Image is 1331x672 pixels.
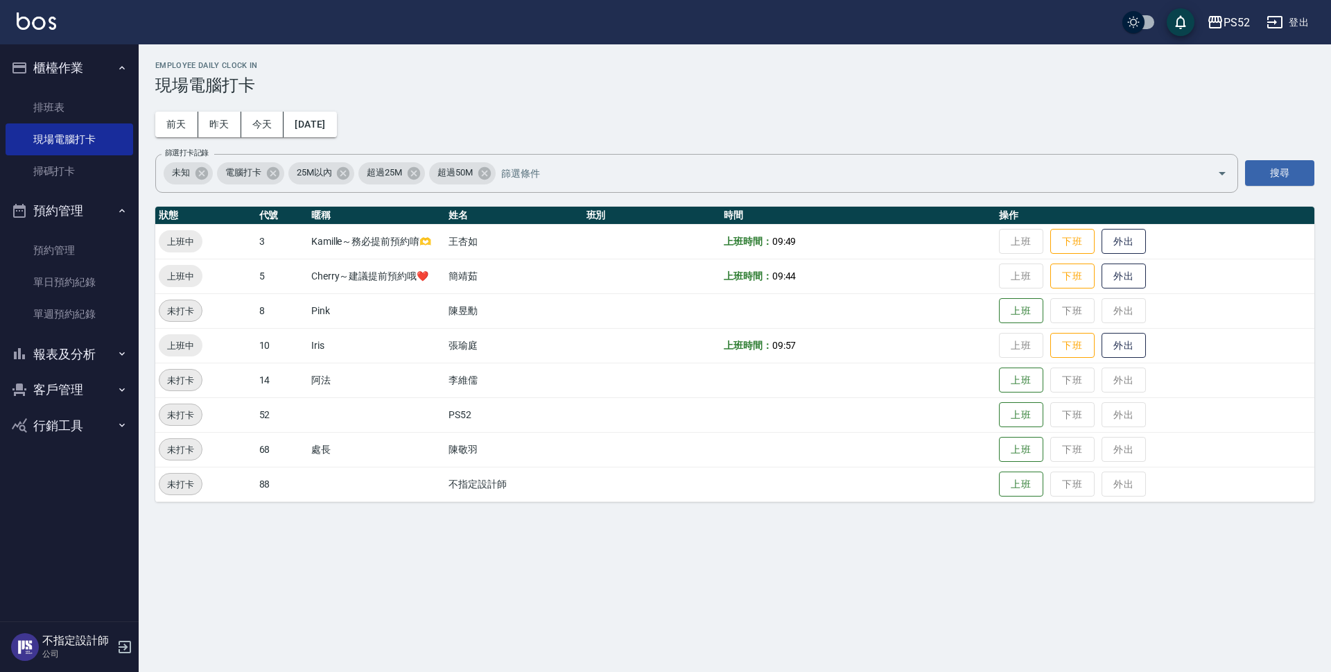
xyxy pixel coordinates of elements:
span: 超過50M [429,166,481,180]
h3: 現場電腦打卡 [155,76,1314,95]
td: 阿法 [308,363,445,397]
label: 篩選打卡記錄 [165,148,209,158]
td: 簡靖茹 [445,259,582,293]
button: 行銷工具 [6,408,133,444]
td: 王杏如 [445,224,582,259]
td: Cherry～建議提前預約哦❤️ [308,259,445,293]
button: 上班 [999,472,1043,497]
span: 超過25M [358,166,410,180]
td: 張瑜庭 [445,328,582,363]
td: 14 [256,363,308,397]
button: save [1167,8,1194,36]
b: 上班時間： [724,236,772,247]
td: Pink [308,293,445,328]
a: 現場電腦打卡 [6,123,133,155]
button: 外出 [1102,333,1146,359]
a: 單週預約紀錄 [6,298,133,330]
td: 52 [256,397,308,432]
button: 上班 [999,402,1043,428]
span: 未打卡 [159,373,202,388]
button: PS52 [1201,8,1255,37]
button: 上班 [999,437,1043,463]
span: 上班中 [159,338,202,353]
div: 電腦打卡 [217,162,284,184]
button: 外出 [1102,229,1146,255]
div: 25M以內 [288,162,355,184]
a: 排班表 [6,92,133,123]
td: 不指定設計師 [445,467,582,501]
button: 前天 [155,112,198,137]
td: 8 [256,293,308,328]
th: 暱稱 [308,207,445,225]
span: 未打卡 [159,408,202,422]
img: Logo [17,12,56,30]
td: 陳敬羽 [445,432,582,467]
th: 代號 [256,207,308,225]
button: 預約管理 [6,193,133,229]
span: 電腦打卡 [217,166,270,180]
span: 未打卡 [159,477,202,492]
th: 狀態 [155,207,256,225]
td: 李維儒 [445,363,582,397]
button: 客戶管理 [6,372,133,408]
button: 下班 [1050,333,1095,359]
span: 未知 [164,166,198,180]
span: 25M以內 [288,166,340,180]
td: 3 [256,224,308,259]
th: 時間 [720,207,995,225]
span: 上班中 [159,234,202,249]
p: 公司 [42,648,113,660]
div: 超過25M [358,162,425,184]
button: 登出 [1261,10,1314,35]
td: 5 [256,259,308,293]
div: PS52 [1224,14,1250,31]
span: 上班中 [159,269,202,284]
button: 外出 [1102,264,1146,289]
span: 09:49 [772,236,797,247]
td: PS52 [445,397,582,432]
div: 超過50M [429,162,496,184]
button: Open [1211,162,1233,184]
td: 68 [256,432,308,467]
td: Kamille～務必提前預約唷🫶 [308,224,445,259]
button: 今天 [241,112,284,137]
span: 09:57 [772,340,797,351]
input: 篩選條件 [498,161,1193,185]
button: 上班 [999,298,1043,324]
a: 預約管理 [6,234,133,266]
td: 88 [256,467,308,501]
td: 10 [256,328,308,363]
div: 未知 [164,162,213,184]
img: Person [11,633,39,661]
th: 班別 [583,207,720,225]
button: 報表及分析 [6,336,133,372]
span: 未打卡 [159,442,202,457]
span: 未打卡 [159,304,202,318]
b: 上班時間： [724,270,772,282]
button: 櫃檯作業 [6,50,133,86]
span: 09:44 [772,270,797,282]
button: 昨天 [198,112,241,137]
button: [DATE] [284,112,336,137]
th: 姓名 [445,207,582,225]
td: 處長 [308,432,445,467]
td: 陳昱勳 [445,293,582,328]
h2: Employee Daily Clock In [155,61,1314,70]
h5: 不指定設計師 [42,634,113,648]
a: 單日預約紀錄 [6,266,133,298]
button: 下班 [1050,229,1095,255]
button: 搜尋 [1245,160,1314,186]
button: 上班 [999,368,1043,393]
th: 操作 [995,207,1314,225]
td: Iris [308,328,445,363]
button: 下班 [1050,264,1095,289]
b: 上班時間： [724,340,772,351]
a: 掃碼打卡 [6,155,133,187]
